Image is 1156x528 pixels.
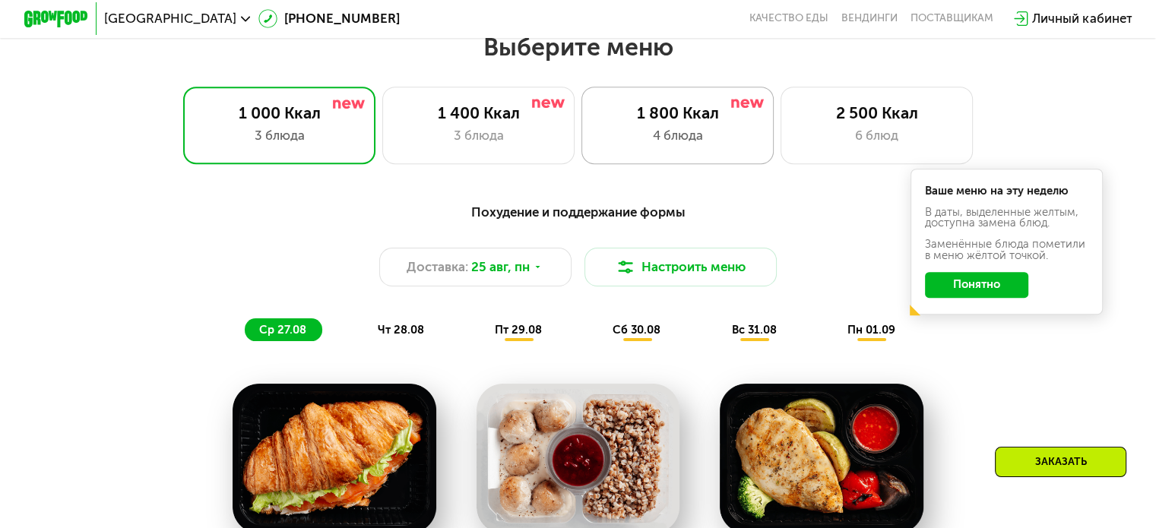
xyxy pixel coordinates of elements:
a: Качество еды [749,12,828,25]
span: Доставка: [407,258,468,277]
span: [GEOGRAPHIC_DATA] [104,12,236,25]
span: пн 01.09 [847,323,895,337]
span: чт 28.08 [377,323,423,337]
div: 3 блюда [399,126,558,145]
div: Заказать [995,447,1126,477]
button: Настроить меню [584,248,778,286]
div: 1 400 Ккал [399,103,558,122]
div: Похудение и поддержание формы [103,202,1053,222]
a: Вендинги [841,12,898,25]
span: пт 29.08 [495,323,542,337]
div: 1 800 Ккал [598,103,757,122]
div: 6 блюд [797,126,956,145]
span: сб 30.08 [613,323,660,337]
div: Ваше меню на эту неделю [925,185,1089,197]
span: вс 31.08 [731,323,776,337]
a: [PHONE_NUMBER] [258,9,400,28]
div: 1 000 Ккал [200,103,359,122]
div: 3 блюда [200,126,359,145]
div: 4 блюда [598,126,757,145]
h2: Выберите меню [52,32,1105,62]
div: Заменённые блюда пометили в меню жёлтой точкой. [925,239,1089,261]
span: ср 27.08 [259,323,306,337]
button: Понятно [925,272,1028,298]
div: 2 500 Ккал [797,103,956,122]
span: 25 авг, пн [471,258,530,277]
div: В даты, выделенные желтым, доступна замена блюд. [925,207,1089,229]
div: Личный кабинет [1032,9,1132,28]
div: поставщикам [911,12,993,25]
